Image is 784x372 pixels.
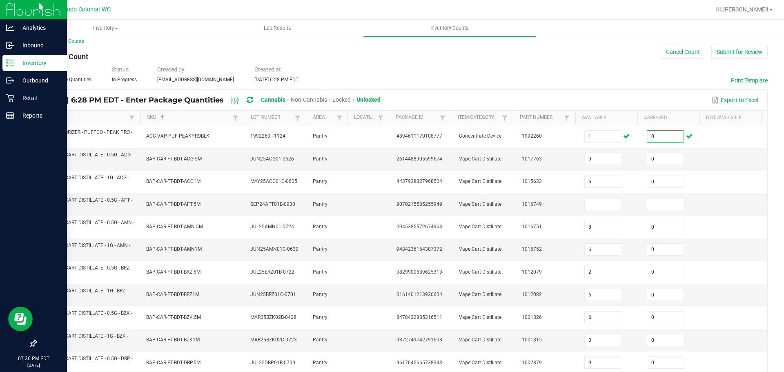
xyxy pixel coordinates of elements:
[146,292,199,297] span: BAP-CAR-FT-BDT-BRZ1M
[522,292,542,297] span: 1012082
[146,178,200,184] span: BAP-CAR-FT-BDT-ACG1M
[14,111,63,120] p: Reports
[250,292,296,297] span: JUN25BRZ01C-0701
[146,246,202,252] span: BAP-CAR-FT-BDT-AMN1M
[42,129,132,143] span: PUF - VAPORIZER - PUFFCO - PEAK PRO - BLACK
[6,111,14,120] inline-svg: Reports
[147,114,231,121] a: SKUSortable
[396,337,442,343] span: 9372749742791608
[6,24,14,32] inline-svg: Analytics
[396,201,442,207] span: 9070215585255949
[293,113,303,123] a: Filter
[42,243,130,256] span: FT - VAPE CART DISTILLATE - 1G - AMN - HYB
[376,113,385,123] a: Filter
[42,310,132,324] span: FT - VAPE CART DISTILLATE - 0.5G - BZK - HYI
[42,197,132,211] span: FT - VAPE CART DISTILLATE - 0.5G - AFT - HYB
[313,178,327,184] span: Pantry
[520,114,562,121] a: Part NumberSortable
[522,360,542,365] span: 1002879
[6,76,14,85] inline-svg: Outbound
[313,224,327,229] span: Pantry
[4,362,63,368] p: [DATE]
[251,114,293,121] a: Lot NumberSortable
[250,314,296,320] span: MAR25BZK02B-0428
[313,292,327,297] span: Pantry
[396,314,442,320] span: 8478422885316511
[56,6,111,13] span: Orlando Colonial WC
[396,178,442,184] span: 4437938327968524
[146,224,203,229] span: BAP-CAR-FT-BDT-AMN.5M
[20,20,192,37] a: Inventory
[458,114,500,121] a: Item CategorySortable
[699,111,762,125] th: Not Available
[14,58,63,68] p: Inventory
[313,201,327,207] span: Pantry
[438,113,448,123] a: Filter
[253,25,302,32] span: Lab Results
[6,59,14,67] inline-svg: Inventory
[396,133,442,139] span: 4894611170108777
[522,314,542,320] span: 1001826
[127,113,137,123] a: Filter
[14,40,63,50] p: Inbound
[313,314,327,320] span: Pantry
[313,133,327,139] span: Pantry
[250,133,285,139] span: 1992260 - 1124
[146,360,200,365] span: BAP-CAR-FT-BDT-DBP.5M
[42,152,133,165] span: FT - VAPE CART DISTILLATE - 0.5G - ACG - SAT
[14,93,63,103] p: Retail
[313,360,327,365] span: Pantry
[192,20,363,37] a: Lab Results
[710,93,760,107] button: Export to Excel
[459,269,501,275] span: Vape Cart Distillate
[459,292,501,297] span: Vape Cart Distillate
[396,114,438,121] a: Package IdSortable
[459,224,501,229] span: Vape Cart Distillate
[562,113,572,123] a: Filter
[637,111,699,125] th: Assigned
[313,246,327,252] span: Pantry
[396,292,442,297] span: 0161401213930604
[715,6,768,13] span: Hi, [PERSON_NAME]!
[731,76,768,85] button: Print Template
[419,25,480,32] span: Inventory Counts
[42,356,133,369] span: FT - VAPE CART DISTILLATE - 0.5G - DBP - SAT
[313,269,327,275] span: Pantry
[459,337,501,343] span: Vape Cart Distillate
[396,360,442,365] span: 9617045665738343
[575,111,637,125] th: Available
[313,337,327,343] span: Pantry
[459,360,501,365] span: Vape Cart Distillate
[396,269,442,275] span: 0829900639625313
[363,20,535,37] a: Inventory Counts
[159,114,166,121] span: Sortable
[396,224,442,229] span: 0945385572674964
[43,114,127,121] a: ItemSortable
[261,96,285,103] span: Cannabis
[500,113,510,123] a: Filter
[254,77,298,82] span: [DATE] 6:28 PM EDT
[711,45,768,59] button: Submit for Review
[8,307,33,331] iframe: Resource center
[146,314,201,320] span: BAP-CAR-FT-BDT-BZK.5M
[250,224,294,229] span: JUL25AMN01-0724
[313,156,327,162] span: Pantry
[356,96,381,103] span: Unlocked
[522,269,542,275] span: 1012079
[396,246,442,252] span: 9484236164387372
[42,333,128,347] span: FT - VAPE CART DISTILLATE - 1G - BZK - HYI
[254,66,281,73] span: Created at
[42,288,128,301] span: FT - VAPE CART DISTILLATE - 1G - BRZ - HYB
[250,269,294,275] span: JUL25BRZ01B-0722
[146,337,200,343] span: BAP-CAR-FT-BDT-BZK1M
[522,178,542,184] span: 1015633
[522,337,542,343] span: 1001815
[42,220,134,233] span: FT - VAPE CART DISTILLATE - 0.5G - AMN - HYB
[20,25,191,32] span: Inventory
[522,201,542,207] span: 1016749
[14,23,63,33] p: Analytics
[6,41,14,49] inline-svg: Inbound
[42,93,387,108] div: [DATE] 6:28 PM EDT - Enter Package Quantities
[42,175,129,188] span: FT - VAPE CART DISTILLATE - 1G - ACG - SAT
[396,156,442,162] span: 2614488905599674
